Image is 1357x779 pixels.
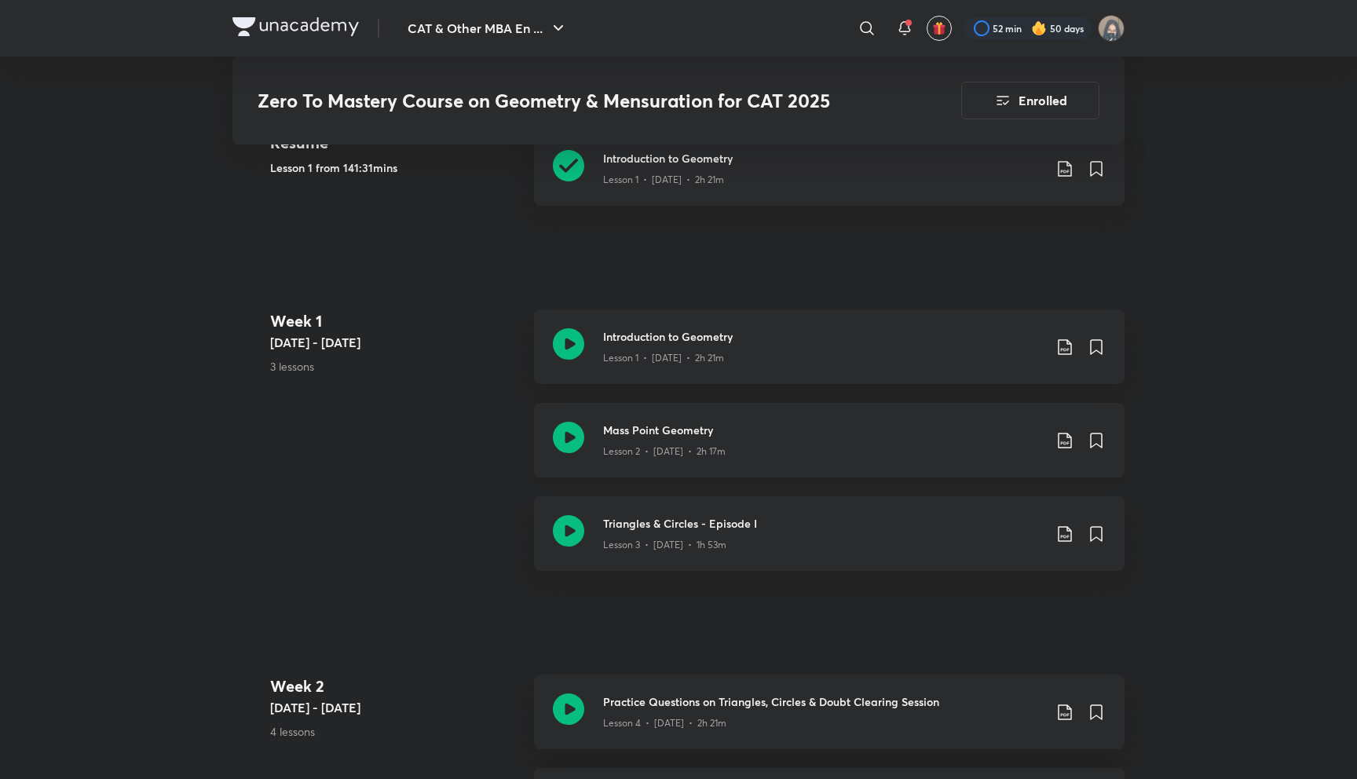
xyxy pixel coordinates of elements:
p: 3 lessons [270,358,521,375]
p: Lesson 2 • [DATE] • 2h 17m [603,444,726,459]
h5: [DATE] - [DATE] [270,698,521,717]
p: Lesson 4 • [DATE] • 2h 21m [603,716,726,730]
a: Practice Questions on Triangles, Circles & Doubt Clearing SessionLesson 4 • [DATE] • 2h 21m [534,675,1125,768]
img: Company Logo [232,17,359,36]
a: Triangles & Circles - Episode ILesson 3 • [DATE] • 1h 53m [534,496,1125,590]
button: CAT & Other MBA En ... [398,13,577,44]
button: avatar [927,16,952,41]
p: Lesson 1 • [DATE] • 2h 21m [603,173,724,187]
img: streak [1031,20,1047,36]
h3: Introduction to Geometry [603,328,1043,345]
p: 4 lessons [270,723,521,740]
button: Enrolled [961,82,1099,119]
h5: Lesson 1 from 141:31mins [270,159,521,176]
h4: Week 2 [270,675,521,698]
h5: [DATE] - [DATE] [270,333,521,352]
img: avatar [932,21,946,35]
h3: Zero To Mastery Course on Geometry & Mensuration for CAT 2025 [258,90,872,112]
img: Jarul Jangid [1098,15,1125,42]
a: Introduction to GeometryLesson 1 • [DATE] • 2h 21m [534,309,1125,403]
h3: Triangles & Circles - Episode I [603,515,1043,532]
p: Lesson 3 • [DATE] • 1h 53m [603,538,726,552]
h3: Introduction to Geometry [603,150,1043,166]
h3: Practice Questions on Triangles, Circles & Doubt Clearing Session [603,693,1043,710]
p: Lesson 1 • [DATE] • 2h 21m [603,351,724,365]
a: Company Logo [232,17,359,40]
a: Mass Point GeometryLesson 2 • [DATE] • 2h 17m [534,403,1125,496]
h3: Mass Point Geometry [603,422,1043,438]
a: Introduction to GeometryLesson 1 • [DATE] • 2h 21m [534,131,1125,225]
h4: Week 1 [270,309,521,333]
